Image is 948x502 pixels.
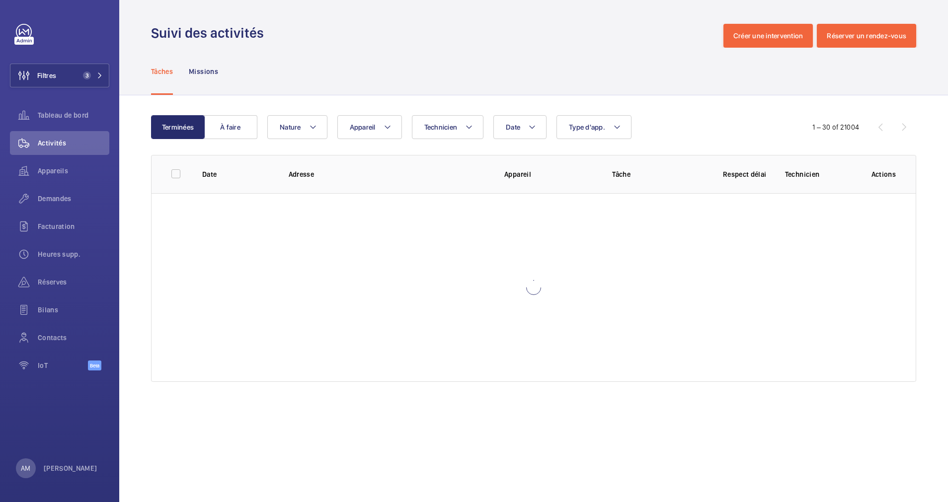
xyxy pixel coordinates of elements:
[10,64,109,87] button: Filtres3
[151,67,173,76] p: Tâches
[44,463,97,473] p: [PERSON_NAME]
[812,122,859,132] div: 1 – 30 of 21004
[38,166,109,176] span: Appareils
[38,360,88,370] span: IoT
[38,221,109,231] span: Facturation
[151,115,205,139] button: Terminées
[720,169,769,179] p: Respect délai
[189,67,218,76] p: Missions
[38,110,109,120] span: Tableau de bord
[424,123,458,131] span: Technicien
[38,277,109,287] span: Réserves
[337,115,402,139] button: Appareil
[556,115,632,139] button: Type d'app.
[723,24,813,48] button: Créer une intervention
[412,115,484,139] button: Technicien
[493,115,547,139] button: Date
[612,169,704,179] p: Tâche
[37,71,56,80] span: Filtres
[202,169,273,179] p: Date
[280,123,301,131] span: Nature
[38,249,109,259] span: Heures supp.
[785,169,856,179] p: Technicien
[267,115,327,139] button: Nature
[504,169,596,179] p: Appareil
[38,194,109,204] span: Demandes
[817,24,916,48] button: Réserver un rendez-vous
[506,123,520,131] span: Date
[350,123,376,131] span: Appareil
[21,463,30,473] p: AM
[871,169,896,179] p: Actions
[151,24,270,42] h1: Suivi des activités
[38,138,109,148] span: Activités
[88,360,101,370] span: Beta
[83,72,91,79] span: 3
[38,305,109,315] span: Bilans
[569,123,605,131] span: Type d'app.
[289,169,488,179] p: Adresse
[38,333,109,343] span: Contacts
[204,115,257,139] button: À faire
